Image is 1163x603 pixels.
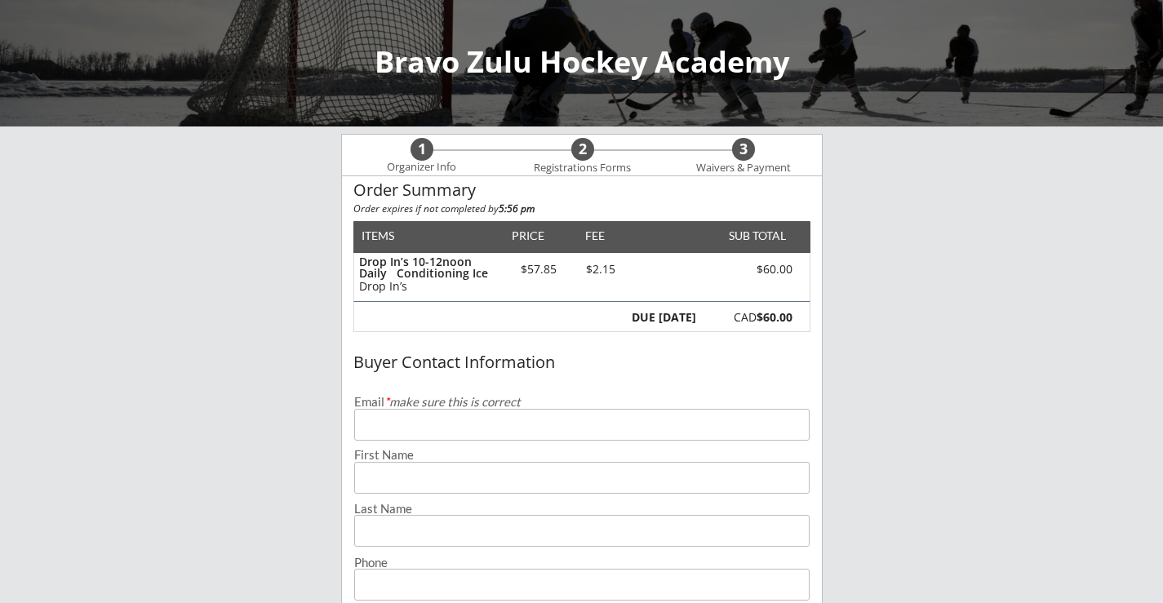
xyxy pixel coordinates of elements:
em: make sure this is correct [384,394,521,409]
strong: 5:56 pm [499,202,535,215]
div: Phone [354,556,810,569]
div: ITEMS [362,230,419,242]
div: 1 [411,140,433,158]
div: 3 [732,140,755,158]
div: Order expires if not completed by [353,204,810,214]
div: Last Name [354,503,810,515]
div: Email [354,396,810,408]
div: Order Summary [353,181,810,199]
div: FEE [574,230,616,242]
div: Organizer Info [377,161,467,174]
div: $60.00 [700,264,792,275]
div: $2.15 [574,264,628,275]
div: CAD [705,312,792,323]
div: Registrations Forms [526,162,639,175]
div: SUB TOTAL [722,230,786,242]
div: Bravo Zulu Hockey Academy [16,47,1147,77]
div: Drop In’s [359,281,497,292]
strong: $60.00 [757,309,792,325]
div: 2 [571,140,594,158]
div: First Name [354,449,810,461]
div: PRICE [504,230,553,242]
div: DUE [DATE] [628,312,696,323]
div: Waivers & Payment [687,162,800,175]
div: Buyer Contact Information [353,353,810,371]
div: $57.85 [504,264,574,275]
div: Drop In’s 10-12noon Daily Conditioning Ice [359,256,497,279]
